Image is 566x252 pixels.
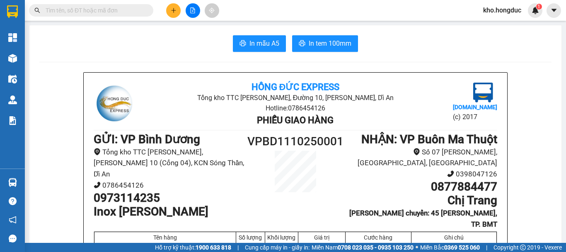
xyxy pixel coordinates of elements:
[237,243,239,252] span: |
[536,4,542,10] sup: 1
[245,243,310,252] span: Cung cấp máy in - giấy in:
[94,181,101,188] span: phone
[161,103,430,113] li: Hotline: 0786454126
[190,7,196,13] span: file-add
[292,35,358,52] button: printerIn tem 100mm
[252,82,340,92] b: Hồng Đức Express
[453,104,497,110] b: [DOMAIN_NAME]
[547,3,561,18] button: caret-down
[299,40,305,48] span: printer
[300,234,343,241] div: Giá trị
[239,40,246,48] span: printer
[486,243,487,252] span: |
[267,234,296,241] div: Khối lượng
[8,75,17,83] img: warehouse-icon
[346,180,497,194] h1: 0877884477
[7,5,18,18] img: logo-vxr
[8,54,17,63] img: warehouse-icon
[46,6,143,15] input: Tìm tên, số ĐT hoặc mã đơn
[413,148,420,155] span: environment
[34,7,40,13] span: search
[196,244,231,251] strong: 1900 633 818
[447,170,454,177] span: phone
[532,7,539,14] img: icon-new-feature
[361,132,497,146] b: NHẬN : VP Buôn Ma Thuột
[94,83,135,124] img: logo.jpg
[233,35,286,52] button: printerIn mẫu A5
[8,178,17,187] img: warehouse-icon
[209,7,215,13] span: aim
[9,216,17,224] span: notification
[94,191,245,205] h1: 0973114235
[550,7,558,14] span: caret-down
[94,132,200,146] b: GỬI : VP Bình Dương
[97,234,234,241] div: Tên hàng
[309,38,351,49] span: In tem 100mm
[186,3,200,18] button: file-add
[8,116,17,125] img: solution-icon
[8,95,17,104] img: warehouse-icon
[94,205,245,219] h1: Inox [PERSON_NAME]
[520,245,526,250] span: copyright
[8,33,17,42] img: dashboard-icon
[94,147,245,180] li: Tổng kho TTC [PERSON_NAME], [PERSON_NAME] 10 (Cổng 04), KCN Sóng Thần, Dĩ An
[348,234,409,241] div: Cước hàng
[171,7,177,13] span: plus
[537,4,540,10] span: 1
[245,132,346,151] h1: VPBD1110250001
[416,246,418,249] span: ⚪️
[238,234,263,241] div: Số lượng
[473,83,493,103] img: logo.jpg
[420,243,480,252] span: Miền Bắc
[249,38,279,49] span: In mẫu A5
[94,148,101,155] span: environment
[155,243,231,252] span: Hỗ trợ kỹ thuật:
[346,147,497,169] li: Số 07 [PERSON_NAME], [GEOGRAPHIC_DATA], [GEOGRAPHIC_DATA]
[414,234,494,241] div: Ghi chú
[9,235,17,242] span: message
[257,115,334,125] b: Phiếu giao hàng
[205,3,219,18] button: aim
[338,244,414,251] strong: 0708 023 035 - 0935 103 250
[444,244,480,251] strong: 0369 525 060
[9,197,17,205] span: question-circle
[453,112,497,122] li: (c) 2017
[166,3,181,18] button: plus
[346,193,497,208] h1: Chị Trang
[477,5,528,15] span: kho.hongduc
[161,93,430,103] li: Tổng kho TTC [PERSON_NAME], Đường 10, [PERSON_NAME], Dĩ An
[346,169,497,180] li: 0398047126
[312,243,414,252] span: Miền Nam
[349,209,497,228] b: [PERSON_NAME] chuyển: 45 [PERSON_NAME], TP. BMT
[94,180,245,191] li: 0786454126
